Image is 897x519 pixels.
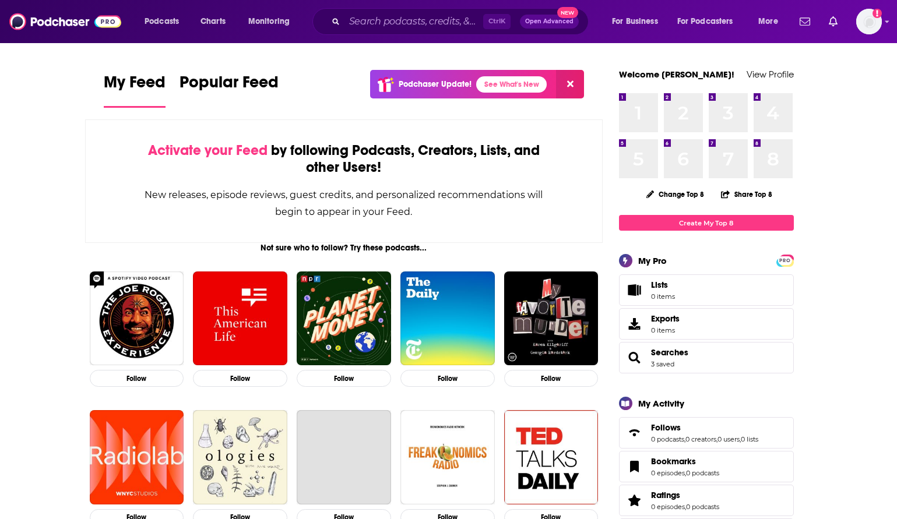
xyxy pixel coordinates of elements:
button: open menu [136,12,194,31]
span: Follows [619,417,794,449]
img: Freakonomics Radio [400,410,495,504]
a: Show notifications dropdown [795,12,815,31]
svg: Add a profile image [873,9,882,18]
a: Show notifications dropdown [824,12,842,31]
button: Follow [400,370,495,387]
a: Create My Top 8 [619,215,794,231]
a: Welcome [PERSON_NAME]! [619,69,734,80]
span: My Feed [104,72,166,99]
a: See What's New [476,76,547,93]
img: TED Talks Daily [504,410,599,504]
span: Lists [651,280,675,290]
a: Searches [623,349,646,366]
button: Change Top 8 [639,187,712,202]
span: Lists [651,280,668,290]
span: Exports [651,313,680,324]
img: User Profile [856,9,882,34]
a: Charts [193,12,233,31]
img: Podchaser - Follow, Share and Rate Podcasts [9,10,121,33]
a: Lists [619,274,794,306]
button: Follow [193,370,287,387]
a: Business Wars [297,410,391,504]
span: More [758,13,778,30]
span: Lists [623,282,646,298]
span: Bookmarks [651,456,696,467]
span: New [557,7,578,18]
span: Bookmarks [619,451,794,482]
span: Charts [200,13,226,30]
span: Activate your Feed [148,142,268,159]
span: Open Advanced [525,19,574,24]
a: 0 lists [741,435,758,443]
span: Monitoring [248,13,290,30]
button: open menu [750,12,793,31]
div: My Pro [638,255,667,266]
a: 0 podcasts [651,435,684,443]
a: Ratings [623,492,646,509]
span: , [684,435,685,443]
span: 0 items [651,292,675,301]
div: by following Podcasts, Creators, Lists, and other Users! [144,142,544,176]
button: open menu [604,12,673,31]
span: Ctrl K [483,14,511,29]
span: For Podcasters [677,13,733,30]
span: , [685,503,686,511]
a: 0 users [717,435,740,443]
span: For Business [612,13,658,30]
a: The Joe Rogan Experience [90,271,184,366]
button: open menu [240,12,305,31]
p: Podchaser Update! [399,79,472,89]
span: Ratings [619,485,794,516]
a: My Feed [104,72,166,108]
a: Bookmarks [623,458,646,475]
a: 3 saved [651,360,674,368]
img: My Favorite Murder with Karen Kilgariff and Georgia Hardstark [504,271,599,366]
button: Follow [504,370,599,387]
div: Search podcasts, credits, & more... [323,8,600,35]
button: Follow [90,370,184,387]
a: 0 creators [685,435,716,443]
span: Podcasts [145,13,179,30]
img: This American Life [193,271,287,366]
span: Searches [619,342,794,373]
button: open menu [670,12,750,31]
a: 0 episodes [651,503,685,511]
span: Logged in as lcohen [856,9,882,34]
button: Follow [297,370,391,387]
a: Searches [651,347,688,358]
span: PRO [778,256,792,265]
img: Radiolab [90,410,184,504]
a: PRO [778,256,792,264]
img: The Daily [400,271,495,366]
a: Bookmarks [651,456,719,467]
a: 0 podcasts [686,469,719,477]
span: 0 items [651,326,680,334]
button: Open AdvancedNew [520,15,579,29]
span: Exports [623,316,646,332]
button: Share Top 8 [720,183,773,206]
span: , [740,435,741,443]
div: New releases, episode reviews, guest credits, and personalized recommendations will begin to appe... [144,186,544,220]
span: , [685,469,686,477]
div: My Activity [638,398,684,409]
span: , [716,435,717,443]
div: Not sure who to follow? Try these podcasts... [85,243,603,253]
a: 0 podcasts [686,503,719,511]
a: Follows [651,422,758,433]
span: Follows [651,422,681,433]
input: Search podcasts, credits, & more... [344,12,483,31]
img: Ologies with Alie Ward [193,410,287,504]
a: View Profile [747,69,794,80]
a: Ratings [651,490,719,500]
img: Planet Money [297,271,391,366]
span: Popular Feed [180,72,279,99]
